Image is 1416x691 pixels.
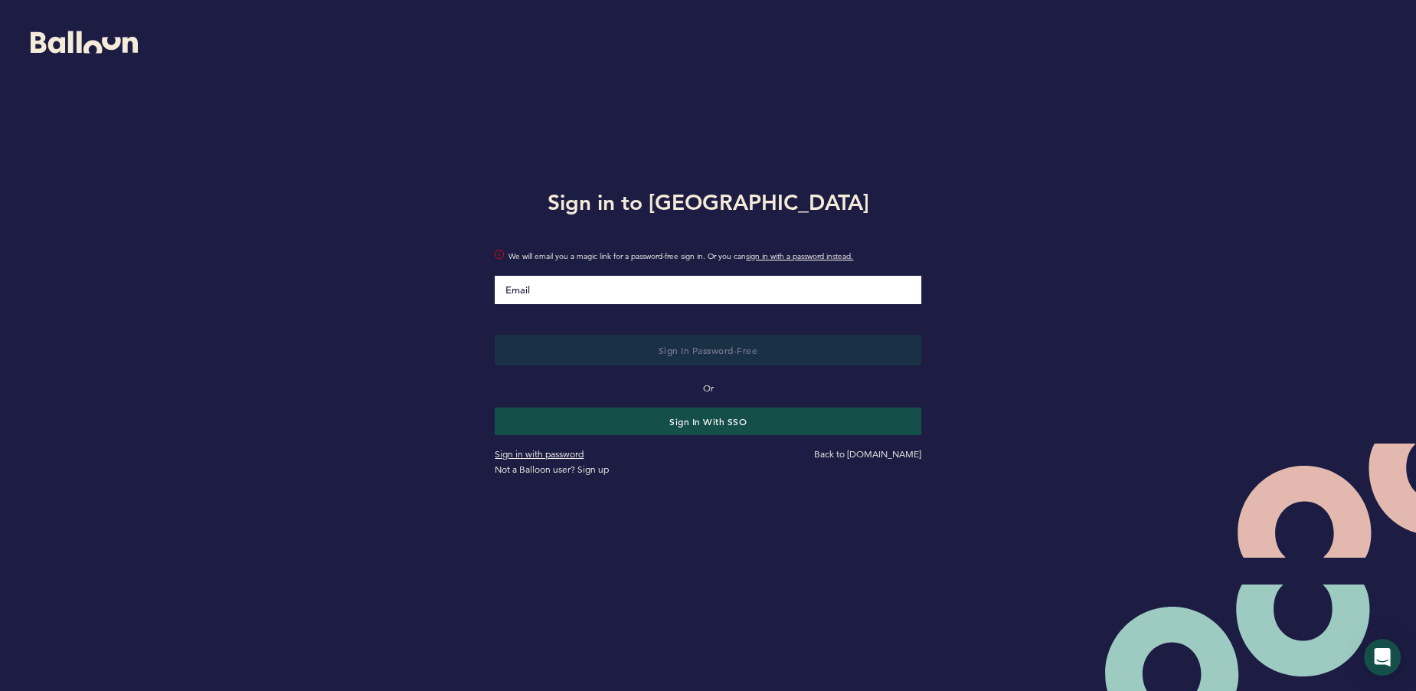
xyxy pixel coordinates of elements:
[495,448,584,460] a: Sign in with password
[495,463,609,475] a: Not a Balloon user? Sign up
[483,187,932,218] h1: Sign in to [GEOGRAPHIC_DATA]
[1364,639,1401,676] div: Open Intercom Messenger
[495,408,921,435] button: Sign in with SSO
[814,448,921,460] a: Back to [DOMAIN_NAME]
[509,249,921,264] span: We will email you a magic link for a password-free sign in. Or you can
[495,335,921,365] button: Sign in Password-Free
[495,381,921,396] p: Or
[746,251,853,261] a: sign in with a password instead.
[495,276,921,304] input: Email
[659,344,758,356] span: Sign in Password-Free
